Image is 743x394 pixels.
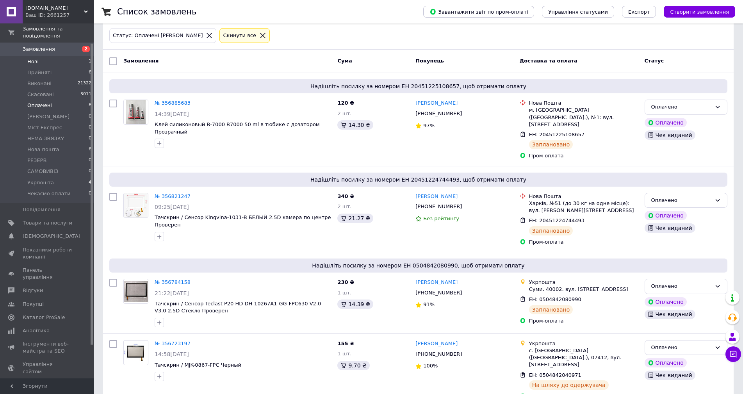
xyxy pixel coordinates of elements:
[123,193,148,218] a: Фото товару
[89,102,91,109] span: 8
[529,317,638,324] div: Пром-оплата
[429,8,528,15] span: Завантажити звіт по пром-оплаті
[89,146,91,153] span: 6
[27,135,64,142] span: НЕМА ЗВЯЗКУ
[155,362,241,368] a: Тачскрин / MJK-0867-FPC Черный
[78,80,91,87] span: 21322
[27,58,39,65] span: Нові
[645,211,687,220] div: Оплачено
[155,193,191,199] a: № 356821247
[155,121,320,135] a: Клей силиконовый B-7000 B7000 50 ml в тюбике с дозатором Прозрачный
[123,340,148,365] a: Фото товару
[651,282,711,291] div: Оплачено
[111,32,204,40] div: Статус: Оплачені [PERSON_NAME]
[337,120,373,130] div: 14.30 ₴
[337,111,351,116] span: 2 шт.
[415,351,462,357] span: [PHONE_NUMBER]
[155,290,189,296] span: 21:22[DATE]
[27,91,54,98] span: Скасовані
[23,341,72,355] span: Інструменти веб-майстра та SEO
[645,58,664,64] span: Статус
[337,361,369,370] div: 9.70 ₴
[628,9,650,15] span: Експорт
[529,239,638,246] div: Пром-оплата
[23,301,44,308] span: Покупці
[423,363,438,369] span: 100%
[89,113,91,120] span: 0
[155,111,189,117] span: 14:39[DATE]
[112,176,724,184] span: Надішліть посилку за номером ЕН 20451224744493, щоб отримати оплату
[23,361,72,375] span: Управління сайтом
[423,216,459,221] span: Без рейтингу
[123,279,148,304] a: Фото товару
[337,58,352,64] span: Cума
[23,327,50,334] span: Аналітика
[415,193,458,200] a: [PERSON_NAME]
[651,196,711,205] div: Оплачено
[112,82,724,90] span: Надішліть посилку за номером ЕН 20451225108657, щоб отримати оплату
[155,279,191,285] a: № 356784158
[415,340,458,348] a: [PERSON_NAME]
[155,301,321,314] a: Тачскрин / Сенсор Teclast P20 HD DH-10267A1-GG-FPC630 V2.0 V3.0 2.5D Стекло Проверен
[548,9,608,15] span: Управління статусами
[651,103,711,111] div: Оплачено
[89,179,91,186] span: 4
[670,9,729,15] span: Створити замовлення
[155,351,189,357] span: 14:58[DATE]
[27,190,71,197] span: Чекаємо оплати
[529,152,638,159] div: Пром-оплата
[124,281,148,301] img: Фото товару
[155,214,331,228] a: Тачскрин / Сенсор Kingvina-1031-B БЕЛЫЙ 2.5D камера по центре Проверен
[126,100,146,124] img: Фото товару
[542,6,614,18] button: Управління статусами
[529,380,609,390] div: На шляху до одержувача
[415,100,458,107] a: [PERSON_NAME]
[423,301,435,307] span: 91%
[645,371,695,380] div: Чек виданий
[337,351,351,357] span: 1 шт.
[89,124,91,131] span: 0
[23,267,72,281] span: Панель управління
[529,305,573,314] div: Заплановано
[155,100,191,106] a: № 356885683
[529,279,638,286] div: Укрпошта
[415,290,462,296] span: [PHONE_NUMBER]
[529,226,573,235] div: Заплановано
[645,130,695,140] div: Чек виданий
[27,124,62,131] span: Міст Експрес
[529,100,638,107] div: Нова Пошта
[117,7,196,16] h1: Список замовлень
[89,190,91,197] span: 0
[23,46,55,53] span: Замовлення
[415,58,444,64] span: Покупець
[529,140,573,149] div: Заплановано
[337,193,354,199] span: 340 ₴
[89,69,91,76] span: 6
[27,179,54,186] span: Укрпошта
[337,279,354,285] span: 230 ₴
[337,203,351,209] span: 2 шт.
[645,297,687,307] div: Оплачено
[423,123,435,128] span: 97%
[27,146,59,153] span: Нова пошта
[221,32,258,40] div: Cкинути все
[529,200,638,214] div: Харків, №51 (до 30 кг на одне місце): вул. [PERSON_NAME][STREET_ADDRESS]
[23,246,72,260] span: Показники роботи компанії
[415,279,458,286] a: [PERSON_NAME]
[529,218,584,223] span: ЕН: 20451224744493
[23,314,65,321] span: Каталог ProSale
[529,132,584,137] span: ЕН: 20451225108657
[645,310,695,319] div: Чек виданий
[27,113,69,120] span: [PERSON_NAME]
[25,5,84,12] span: 4Tabs.prom.ua
[112,262,724,269] span: Надішліть посилку за номером ЕН 0504842080990, щоб отримати оплату
[651,344,711,352] div: Оплачено
[529,347,638,369] div: с. [GEOGRAPHIC_DATA] ([GEOGRAPHIC_DATA].), 07412, вул. [STREET_ADDRESS]
[645,358,687,367] div: Оплачено
[529,193,638,200] div: Нова Пошта
[529,107,638,128] div: м. [GEOGRAPHIC_DATA] ([GEOGRAPHIC_DATA].), №1: вул. [STREET_ADDRESS]
[82,46,90,52] span: 2
[337,100,354,106] span: 120 ₴
[337,214,373,223] div: 21.27 ₴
